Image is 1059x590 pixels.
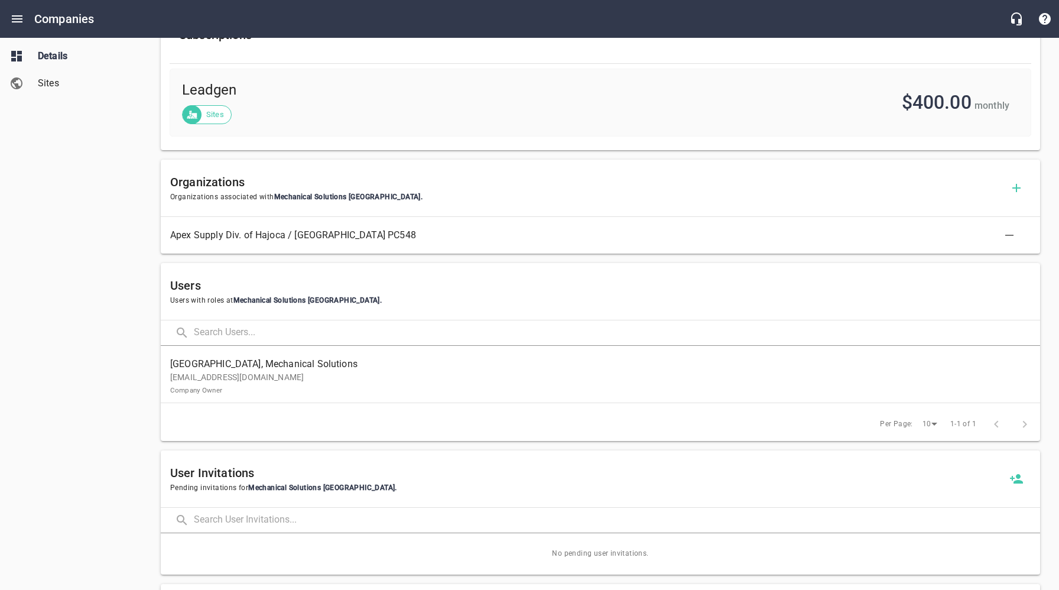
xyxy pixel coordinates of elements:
[170,386,222,394] small: Company Owner
[170,192,1002,203] span: Organizations associated with
[170,228,1012,242] span: Apex Supply Div. of Hajoca / [GEOGRAPHIC_DATA] PC548
[170,482,1002,494] span: Pending invitations for
[170,463,1002,482] h6: User Invitations
[170,173,1002,192] h6: Organizations
[182,105,232,124] div: Sites
[182,81,560,100] span: Leadgen
[248,484,397,492] span: Mechanical Solutions [GEOGRAPHIC_DATA] .
[199,109,231,121] span: Sites
[161,533,1040,575] span: No pending user invitations.
[902,91,972,114] span: $400.00
[233,296,382,304] span: Mechanical Solutions [GEOGRAPHIC_DATA] .
[161,351,1040,403] a: [GEOGRAPHIC_DATA], Mechanical Solutions[EMAIL_ADDRESS][DOMAIN_NAME]Company Owner
[1002,465,1031,493] a: Invite a new user to Mechanical Solutions Atlanta
[170,276,1031,295] h6: Users
[38,49,128,63] span: Details
[170,295,1031,307] span: Users with roles at
[1002,5,1031,33] button: Live Chat
[3,5,31,33] button: Open drawer
[34,9,94,28] h6: Companies
[918,416,941,432] div: 10
[974,100,1009,111] span: monthly
[995,221,1024,249] button: Delete Association
[38,76,128,90] span: Sites
[194,320,1040,346] input: Search Users...
[880,419,913,430] span: Per Page:
[950,419,976,430] span: 1-1 of 1
[170,371,1021,396] p: [EMAIL_ADDRESS][DOMAIN_NAME]
[194,508,1040,533] input: Search User Invitations...
[1002,174,1031,202] button: Add Organization
[1031,5,1059,33] button: Support Portal
[170,357,1021,371] span: [GEOGRAPHIC_DATA], Mechanical Solutions
[274,193,423,201] span: Mechanical Solutions [GEOGRAPHIC_DATA] .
